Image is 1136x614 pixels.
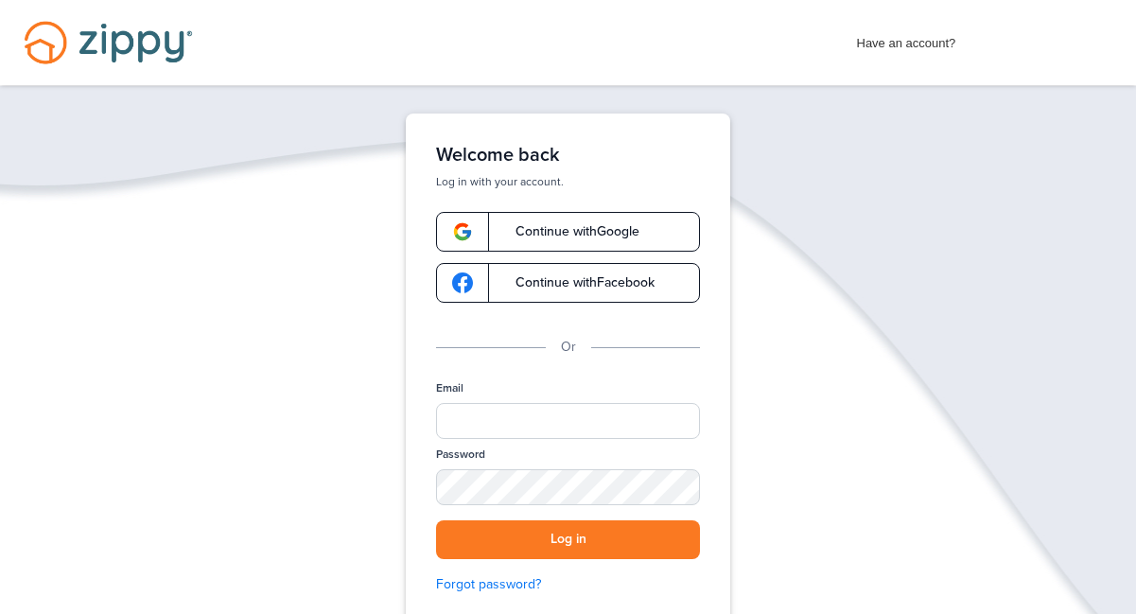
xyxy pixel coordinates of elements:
p: Log in with your account. [436,174,700,189]
a: google-logoContinue withGoogle [436,212,700,252]
span: Continue with Google [497,225,639,238]
input: Password [436,469,700,505]
p: Or [561,337,576,358]
img: google-logo [452,272,473,293]
button: Log in [436,520,700,559]
input: Email [436,403,700,439]
a: Forgot password? [436,574,700,595]
h1: Welcome back [436,144,700,167]
span: Continue with Facebook [497,276,655,289]
span: Have an account? [857,24,956,54]
label: Password [436,447,485,463]
img: google-logo [452,221,473,242]
a: google-logoContinue withFacebook [436,263,700,303]
label: Email [436,380,463,396]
